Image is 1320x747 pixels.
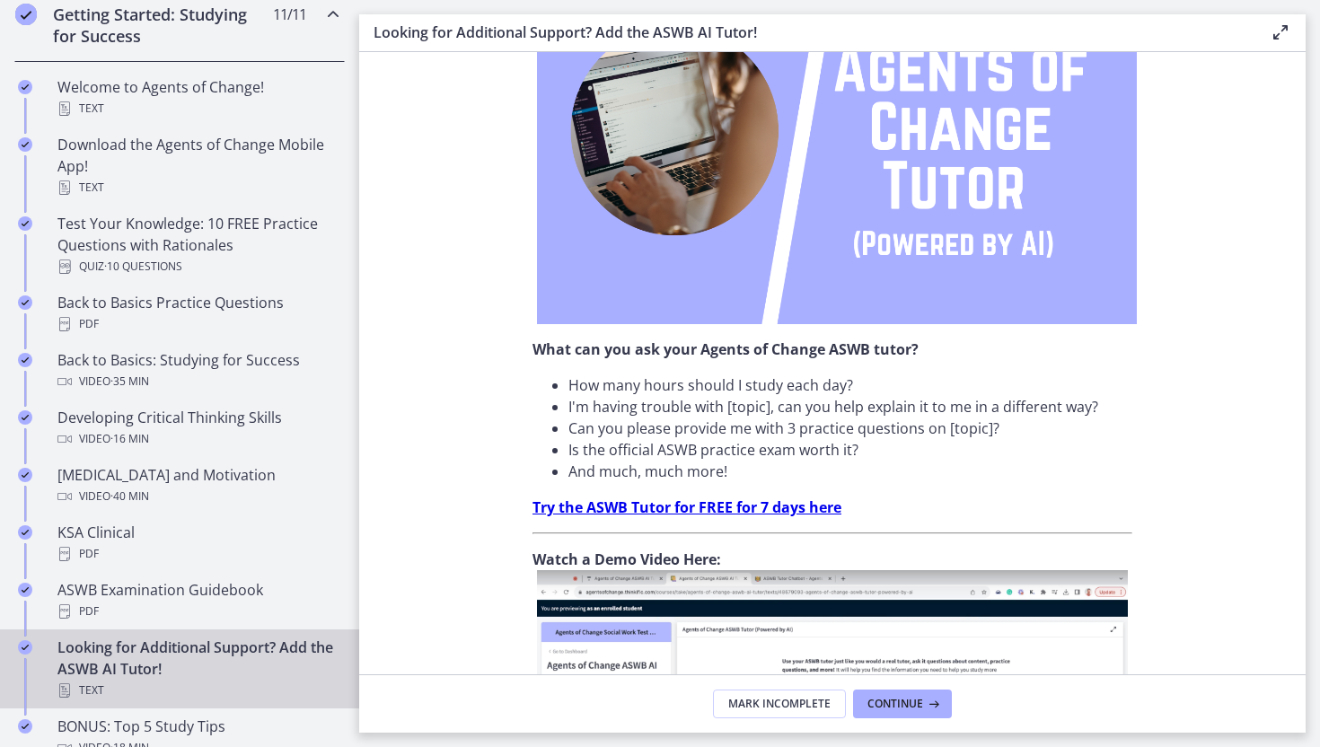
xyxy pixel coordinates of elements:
i: Completed [18,525,32,540]
div: PDF [57,313,338,335]
div: Back to Basics Practice Questions [57,292,338,335]
div: Text [57,680,338,701]
i: Completed [18,583,32,597]
strong: Watch a Demo Video Here: [532,549,721,569]
div: Text [57,177,338,198]
span: · 10 Questions [104,256,182,277]
i: Completed [18,216,32,231]
div: Video [57,371,338,392]
li: Can you please provide me with 3 practice questions on [topic]? [568,417,1132,439]
i: Completed [18,640,32,655]
i: Completed [18,137,32,152]
h2: Getting Started: Studying for Success [53,4,272,47]
div: PDF [57,543,338,565]
i: Completed [18,80,32,94]
div: Looking for Additional Support? Add the ASWB AI Tutor! [57,637,338,701]
i: Completed [15,4,37,25]
div: [MEDICAL_DATA] and Motivation [57,464,338,507]
div: Text [57,98,338,119]
div: Download the Agents of Change Mobile App! [57,134,338,198]
span: Continue [867,697,923,711]
span: Mark Incomplete [728,697,831,711]
li: How many hours should I study each day? [568,374,1132,396]
i: Completed [18,719,32,734]
i: Completed [18,353,32,367]
span: · 40 min [110,486,149,507]
div: Developing Critical Thinking Skills [57,407,338,450]
li: I'm having trouble with [topic], can you help explain it to me in a different way? [568,396,1132,417]
div: PDF [57,601,338,622]
li: And much, much more! [568,461,1132,482]
div: Video [57,486,338,507]
i: Completed [18,410,32,425]
div: Quiz [57,256,338,277]
a: Try the ASWB Tutor for FREE for 7 days here [532,497,841,517]
span: · 16 min [110,428,149,450]
div: Back to Basics: Studying for Success [57,349,338,392]
div: KSA Clinical [57,522,338,565]
strong: What can you ask your Agents of Change ASWB tutor? [532,339,919,359]
h3: Looking for Additional Support? Add the ASWB AI Tutor! [374,22,1241,43]
span: 11 / 11 [273,4,306,25]
button: Continue [853,690,952,718]
div: Video [57,428,338,450]
div: Test Your Knowledge: 10 FREE Practice Questions with Rationales [57,213,338,277]
div: Welcome to Agents of Change! [57,76,338,119]
li: Is the official ASWB practice exam worth it? [568,439,1132,461]
i: Completed [18,468,32,482]
div: ASWB Examination Guidebook [57,579,338,622]
button: Mark Incomplete [713,690,846,718]
i: Completed [18,295,32,310]
span: · 35 min [110,371,149,392]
